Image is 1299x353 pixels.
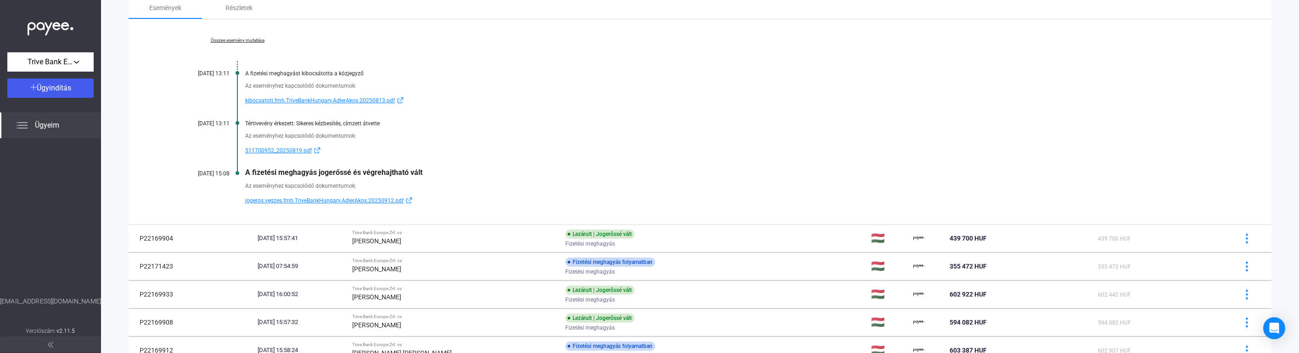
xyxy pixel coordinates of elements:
[950,263,987,270] span: 355 472 HUF
[37,84,71,92] span: Ügyindítás
[352,258,557,263] div: Trive Bank Europe Zrt. vs
[129,224,254,252] td: P22169904
[352,230,557,235] div: Trive Bank Europe Zrt. vs
[565,238,615,249] span: Fizetési meghagyás
[245,145,312,156] span: 511700952_20250819.pdf
[225,2,253,13] div: Részletek
[258,262,345,271] div: [DATE] 07:54:59
[174,170,230,177] div: [DATE] 15:08
[245,95,395,106] span: kibocsatott.fmh.TriveBankHungary.AdlerAkos.20250813.pdf
[56,328,75,334] strong: v2.11.5
[867,280,910,308] td: 🇭🇺
[1098,291,1131,298] span: 602 442 HUF
[1237,313,1256,332] button: more-blue
[174,120,230,127] div: [DATE] 13:11
[129,280,254,308] td: P22169933
[245,195,1226,206] a: jogeros.vegzes.fmh.TriveBankHungary.AdlerAkos.20250912.pdfexternal-link-blue
[174,38,300,43] a: Összes esemény mutatása
[913,233,924,244] img: payee-logo
[950,319,987,326] span: 594 082 HUF
[174,70,230,77] div: [DATE] 13:11
[149,2,181,13] div: Események
[1237,257,1256,276] button: more-blue
[352,286,557,291] div: Trive Bank Europe Zrt. vs
[565,314,635,323] div: Lezárult | Jogerőssé vált
[30,84,37,90] img: plus-white.svg
[1242,290,1252,299] img: more-blue
[565,258,655,267] div: Fizetési meghagyás folyamatban
[245,95,1226,106] a: kibocsatott.fmh.TriveBankHungary.AdlerAkos.20250813.pdfexternal-link-blue
[352,237,401,245] strong: [PERSON_NAME]
[565,286,635,295] div: Lezárult | Jogerőssé vált
[913,261,924,272] img: payee-logo
[28,56,73,67] span: Trive Bank Europe Zrt.
[867,252,910,280] td: 🇭🇺
[913,317,924,328] img: payee-logo
[1237,229,1256,248] button: more-blue
[565,294,615,305] span: Fizetési meghagyás
[245,81,1226,90] div: Az eseményhez kapcsolódó dokumentumok:
[1242,234,1252,243] img: more-blue
[245,70,1226,77] div: A fizetési meghagyást kibocsátotta a közjegyző
[1242,318,1252,327] img: more-blue
[352,342,557,347] div: Trive Bank Europe Zrt. vs
[7,78,94,98] button: Ügyindítás
[1237,285,1256,304] button: more-blue
[129,252,254,280] td: P22171423
[258,290,345,299] div: [DATE] 16:00:52
[565,322,615,333] span: Fizetési meghagyás
[48,342,53,347] img: arrow-double-left-grey.svg
[1098,319,1131,326] span: 594 082 HUF
[1098,263,1131,270] span: 355 472 HUF
[129,308,254,336] td: P22169908
[1098,235,1131,242] span: 439 700 HUF
[245,168,1226,177] div: A fizetési meghagyás jogerőssé és végrehajtható vált
[352,314,557,319] div: Trive Bank Europe Zrt. vs
[35,120,59,131] span: Ügyeim
[950,235,987,242] span: 439 700 HUF
[404,197,415,204] img: external-link-blue
[867,224,910,252] td: 🇭🇺
[565,266,615,277] span: Fizetési meghagyás
[17,120,28,131] img: list.svg
[950,291,987,298] span: 602 922 HUF
[565,230,635,239] div: Lezárult | Jogerőssé vált
[258,318,345,327] div: [DATE] 15:57:32
[867,308,910,336] td: 🇭🇺
[245,145,1226,156] a: 511700952_20250819.pdfexternal-link-blue
[352,321,401,329] strong: [PERSON_NAME]
[565,342,655,351] div: Fizetési meghagyás folyamatban
[1242,262,1252,271] img: more-blue
[245,195,404,206] span: jogeros.vegzes.fmh.TriveBankHungary.AdlerAkos.20250912.pdf
[352,293,401,301] strong: [PERSON_NAME]
[913,289,924,300] img: payee-logo
[7,52,94,72] button: Trive Bank Europe Zrt.
[312,147,323,154] img: external-link-blue
[352,265,401,273] strong: [PERSON_NAME]
[245,120,1226,127] div: Tértivevény érkezett: Sikeres kézbesítés, címzett átvette
[28,17,73,36] img: white-payee-white-dot.svg
[245,131,1226,140] div: Az eseményhez kapcsolódó dokumentumok:
[258,234,345,243] div: [DATE] 15:57:41
[245,181,1226,191] div: Az eseményhez kapcsolódó dokumentumok:
[1263,317,1285,339] div: Open Intercom Messenger
[395,97,406,104] img: external-link-blue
